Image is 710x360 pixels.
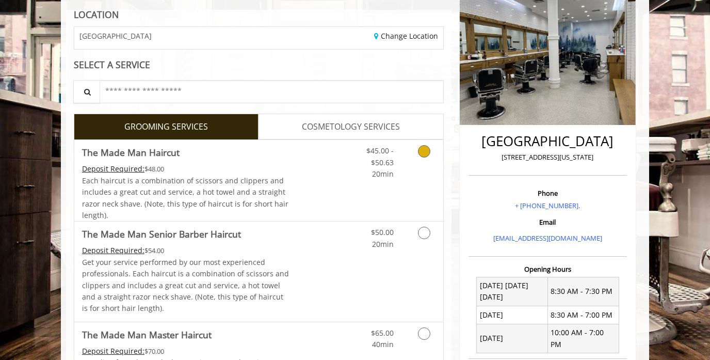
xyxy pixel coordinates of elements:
h3: Email [471,218,624,226]
span: $45.00 - $50.63 [366,146,394,167]
b: The Made Man Master Haircut [82,327,212,342]
span: This service needs some Advance to be paid before we block your appointment [82,164,144,174]
span: 20min [372,239,394,249]
span: $50.00 [371,227,394,237]
div: SELECT A SERVICE [74,60,444,70]
span: 20min [372,169,394,179]
button: Service Search [73,80,100,103]
td: 10:00 AM - 7:00 PM [547,324,619,353]
a: + [PHONE_NUMBER]. [515,201,580,210]
td: 8:30 AM - 7:00 PM [547,306,619,324]
h2: [GEOGRAPHIC_DATA] [471,134,624,149]
b: The Made Man Haircut [82,145,180,160]
span: 40min [372,339,394,349]
a: [EMAIL_ADDRESS][DOMAIN_NAME] [493,233,602,243]
h3: Phone [471,190,624,197]
span: Each haircut is a combination of scissors and clippers and includes a great cut and service, a ho... [82,176,288,220]
td: [DATE] [477,324,548,353]
td: [DATE] [DATE] [DATE] [477,277,548,306]
p: [STREET_ADDRESS][US_STATE] [471,152,624,163]
span: This service needs some Advance to be paid before we block your appointment [82,245,144,255]
span: COSMETOLOGY SERVICES [302,120,400,134]
td: [DATE] [477,306,548,324]
div: $48.00 [82,163,289,175]
span: [GEOGRAPHIC_DATA] [79,32,152,40]
span: GROOMING SERVICES [124,120,208,134]
div: $70.00 [82,346,289,357]
p: Get your service performed by our most experienced professionals. Each haircut is a combination o... [82,257,289,315]
span: $65.00 [371,328,394,338]
span: This service needs some Advance to be paid before we block your appointment [82,346,144,356]
a: Change Location [374,31,438,41]
h3: Opening Hours [469,265,627,273]
b: The Made Man Senior Barber Haircut [82,227,241,241]
b: LOCATION [74,8,119,21]
td: 8:30 AM - 7:30 PM [547,277,619,306]
div: $54.00 [82,245,289,256]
